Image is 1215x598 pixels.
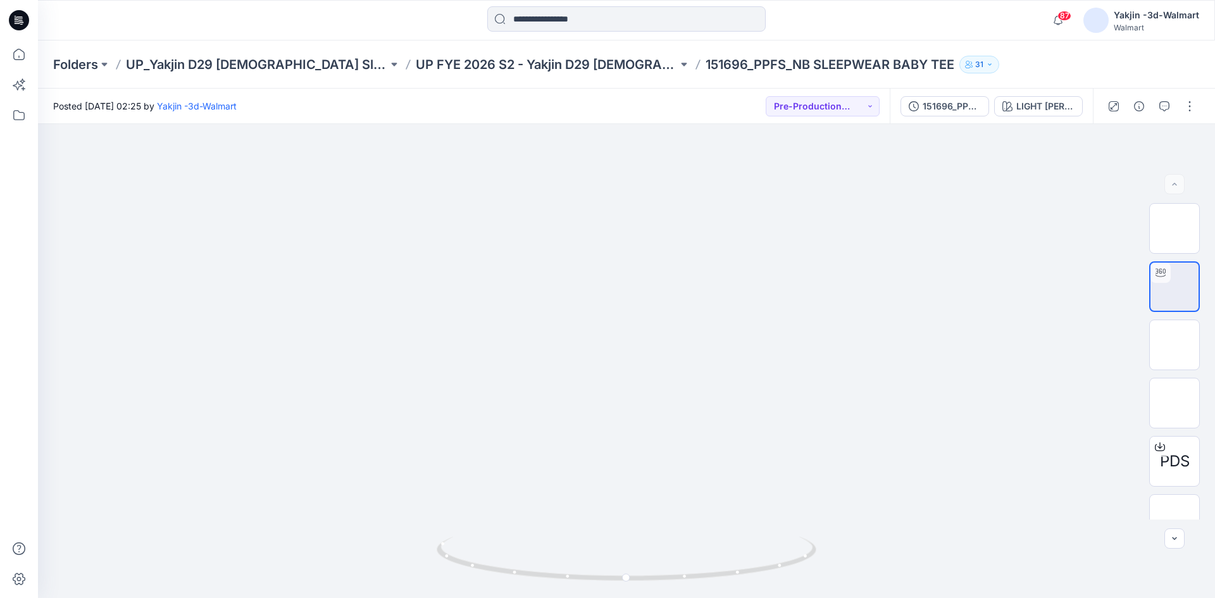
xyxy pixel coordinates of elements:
div: LIGHT [PERSON_NAME] [1016,99,1075,113]
a: Folders [53,56,98,73]
img: avatar [1083,8,1109,33]
p: 31 [975,58,983,72]
span: PDS [1160,450,1190,473]
button: LIGHT [PERSON_NAME] [994,96,1083,116]
button: 31 [959,56,999,73]
div: Walmart [1114,23,1199,32]
a: UP_Yakjin D29 [DEMOGRAPHIC_DATA] Sleep [126,56,388,73]
a: UP FYE 2026 S2 - Yakjin D29 [DEMOGRAPHIC_DATA] Sleepwear [416,56,678,73]
p: 151696_PPFS_NB SLEEPWEAR BABY TEE [706,56,954,73]
div: Yakjin -3d-Walmart [1114,8,1199,23]
span: 87 [1057,11,1071,21]
a: Yakjin -3d-Walmart [157,101,237,111]
span: Posted [DATE] 02:25 by [53,99,237,113]
button: 151696_PPFS_NB SLEEPWEAR BABY TEE [900,96,989,116]
div: 151696_PPFS_NB SLEEPWEAR BABY TEE [923,99,981,113]
button: Details [1129,96,1149,116]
